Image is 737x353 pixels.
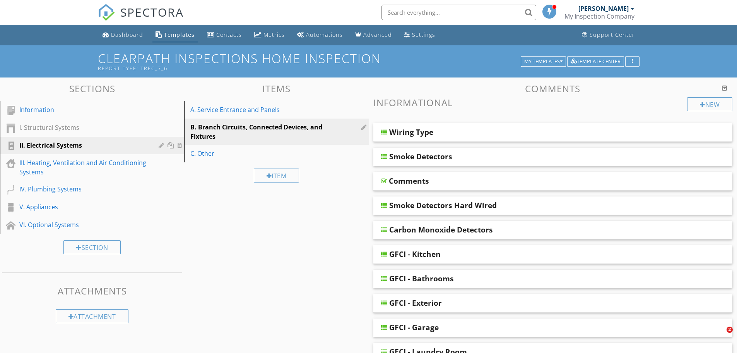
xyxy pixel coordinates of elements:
div: Dashboard [111,31,143,38]
a: Contacts [204,28,245,42]
div: A. Service Entrance and Panels [190,105,335,114]
div: Item [254,169,299,183]
div: IV. Plumbing Systems [19,184,147,194]
h3: Informational [373,97,733,108]
button: Template Center [567,56,624,67]
div: Attachment [56,309,129,323]
h3: Comments [373,83,733,94]
a: SPECTORA [98,10,184,27]
div: Settings [412,31,435,38]
div: Report Type: TREC_7_6 [98,65,523,71]
div: Template Center [571,59,621,64]
div: New [687,97,732,111]
a: Automations (Basic) [294,28,346,42]
a: Templates [152,28,198,42]
a: Advanced [352,28,395,42]
div: Information [19,105,147,114]
a: Dashboard [99,28,146,42]
div: [PERSON_NAME] [578,5,629,12]
input: Search everything... [381,5,536,20]
div: VI. Optional Systems [19,220,147,229]
div: Comments [389,176,429,186]
iframe: Intercom live chat [711,327,729,345]
a: Template Center [567,57,624,64]
div: Smoke Detectors Hard Wired [389,201,497,210]
a: Support Center [579,28,638,42]
div: Advanced [363,31,392,38]
a: Metrics [251,28,288,42]
div: I. Structural Systems [19,123,147,132]
span: SPECTORA [120,4,184,20]
img: The Best Home Inspection Software - Spectora [98,4,115,21]
div: B. Branch Circuits, Connected Devices, and Fixtures [190,122,335,141]
h3: Items [184,83,368,94]
div: My Templates [524,59,563,64]
button: My Templates [521,56,566,67]
div: II. Electrical Systems [19,141,147,150]
div: C. Other [190,149,335,158]
div: GFCI - Kitchen [389,250,441,259]
div: Contacts [216,31,242,38]
div: Carbon Monoxide Detectors [389,225,493,234]
div: Support Center [590,31,635,38]
div: III. Heating, Ventilation and Air Conditioning Systems [19,158,147,177]
div: My Inspection Company [564,12,634,20]
div: Metrics [263,31,285,38]
div: Templates [164,31,195,38]
a: Settings [401,28,438,42]
span: 2 [727,327,733,333]
h1: ClearPath Inspections Home Inspection [98,52,640,71]
div: Automations [306,31,343,38]
div: Wiring Type [389,127,433,137]
div: GFCI - Garage [389,323,439,332]
div: GFCI - Bathrooms [389,274,454,283]
div: Section [63,240,121,254]
div: GFCI - Exterior [389,298,442,308]
div: V. Appliances [19,202,147,212]
div: Smoke Detectors [389,152,452,161]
